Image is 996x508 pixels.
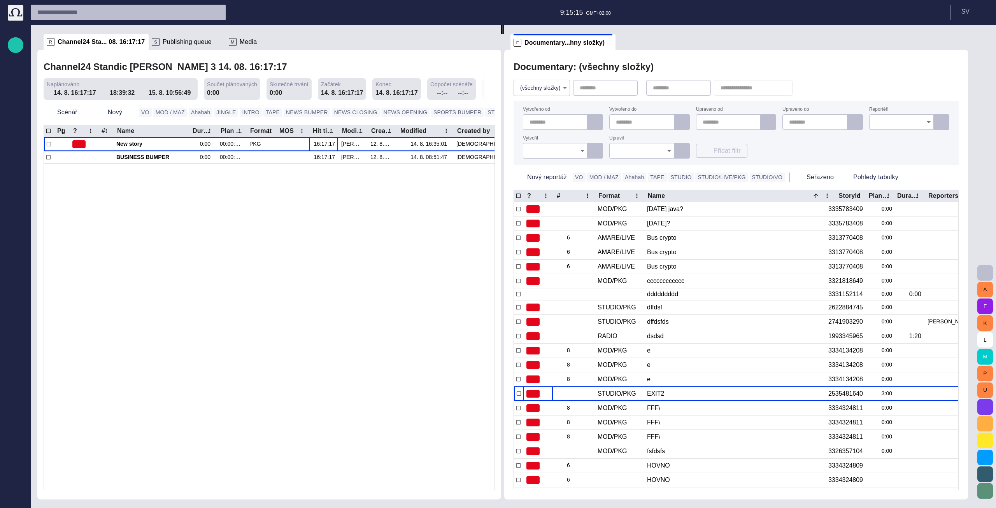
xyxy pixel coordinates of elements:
[381,108,430,117] button: NEWS OPENING
[54,88,100,98] div: 14. 8. 16:17:17
[648,173,666,182] button: TAPE
[11,210,20,220] span: Editorial Admin
[556,372,591,386] div: 8
[193,127,213,135] div: Duration
[296,126,307,136] button: MOS column menu
[869,288,892,300] div: 0:00
[431,108,484,117] button: SPORTS BUMPER
[321,88,363,98] div: 14. 8. 16:17:17
[556,459,591,473] div: 6
[207,80,257,88] span: Součet plánovaných
[648,192,676,200] div: Name
[828,476,863,484] div: 3334324809
[341,154,364,161] div: Martin Honza (mhonza)
[149,88,195,98] div: 15. 8. 10:56:49
[240,38,257,46] span: Media
[11,179,20,189] span: My OctopusX
[556,344,591,358] div: 8
[44,105,91,119] button: Scénář
[977,349,993,365] button: M
[234,126,245,136] button: Plan dur column menu
[220,154,243,161] div: 00:00:00:00
[11,101,20,111] span: Publishing queue
[430,80,473,88] span: Odpočet scénáře
[828,234,863,242] div: 3313770408
[828,418,863,427] div: 3334324811
[869,372,892,386] div: 0:00
[58,38,145,46] span: Channel24 Sta... 08. 16:17:17
[8,223,23,238] div: [URL][DOMAIN_NAME]
[598,346,627,355] div: MOD/PKG
[647,288,822,300] div: ddddddddd
[11,70,20,78] p: Rundowns
[57,126,68,136] button: Pg column menu
[249,140,261,148] div: PKG
[609,107,637,112] label: Vytvořeno do
[8,98,23,114] div: Publishing queue
[139,108,152,117] button: VO
[11,133,20,140] p: Administration
[116,137,186,151] div: New story
[869,260,892,274] div: 0:00
[586,10,611,17] p: GMT+02:00
[869,329,892,343] div: 0:00
[869,430,892,444] div: 0:00
[869,274,892,288] div: 0:00
[560,7,583,17] p: 9:15:15
[647,216,822,230] div: august 10?
[220,140,243,148] div: 00:00:00:00
[598,192,620,200] div: Format
[514,170,570,184] button: Nový reportáž
[828,318,863,326] div: 2741903290
[869,358,892,372] div: 0:00
[977,282,993,297] button: A
[828,447,863,456] div: 3326357104
[250,127,272,135] div: Format
[11,226,20,235] span: [URL][DOMAIN_NAME]
[869,387,892,401] div: 3:00
[869,245,892,259] div: 0:00
[514,80,570,96] div: (všechny složky)
[117,127,134,135] div: Name
[598,303,636,312] div: STUDIO/PKG
[514,39,521,47] p: F
[556,473,591,487] div: 6
[240,108,261,117] button: INTRO
[200,154,214,161] div: 0:00
[73,127,77,135] div: ?
[514,61,654,72] h2: Documentary: (všechny složky)
[598,433,627,441] div: MOD/PKG
[375,88,418,98] div: 14. 8. 16:17:17
[556,415,591,429] div: 8
[598,418,627,427] div: MOD/PKG
[828,303,863,312] div: 2622884745
[8,5,23,21] img: Octopus News Room
[457,127,490,135] div: Created by
[312,154,335,161] div: 16:17:17
[647,430,822,444] div: FFF\
[341,140,364,148] div: Stanislav Vedra (svedra)
[598,234,635,242] div: AMARE/LIVE
[598,277,627,285] div: MOD/PKG
[577,145,588,156] button: Open
[384,126,395,136] button: Created column menu
[523,136,538,141] label: Vytvořil
[556,245,591,259] div: 6
[44,61,287,72] h2: Channel24 Standic [PERSON_NAME] 3 14. 08. 16:17:17
[598,375,627,384] div: MOD/PKG
[279,127,294,135] div: MOS
[822,190,833,201] button: Name column menu
[869,315,892,329] div: 0:00
[110,88,139,98] div: 18:39:32
[647,372,822,386] div: e
[828,248,863,257] div: 3313770408
[557,192,560,200] div: #
[11,148,20,156] p: Media-test with filter
[598,205,627,213] div: MOD/PKG
[116,152,186,163] div: BUSINESS BUMPER
[961,7,970,16] p: S V
[598,447,627,456] div: MOD/PKG
[631,190,642,201] button: Format column menu
[839,192,861,200] div: StoryId
[270,88,282,98] div: 0:00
